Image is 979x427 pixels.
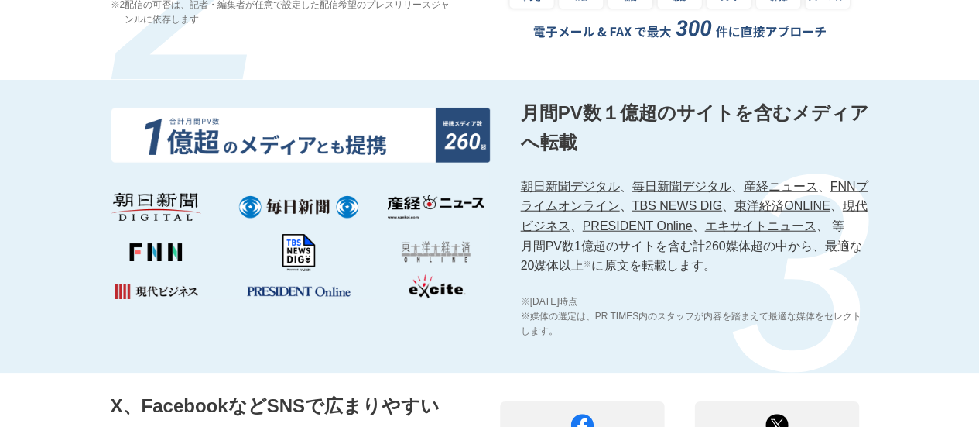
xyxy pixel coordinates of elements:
[704,219,816,232] a: エキサイトニュース
[632,180,731,193] a: 毎日新聞デジタル
[521,180,620,193] a: 朝日新聞デジタル
[744,180,818,193] a: 産経ニュース
[521,199,868,232] a: 現代ビジネス
[584,260,591,268] span: ※
[521,309,869,339] span: ※媒体の選定は、PR TIMES内のスタッフが内容を踏まえて最適な媒体をセレクトします。
[583,219,693,232] a: PRESIDENT Online
[732,174,869,373] img: 3
[111,108,490,300] img: 合計月間PV数 1億超のメディアとも提携
[521,177,869,276] p: 、 、 、 、 、 、 、 、 、 等 月間PV数1億超のサイトを含む計260媒体超の中から、最適な20媒体以上 に原文を転載します。
[521,294,869,309] span: ※[DATE]時点
[521,98,869,158] p: 月間PV数１億超のサイトを含むメディアへ転載
[632,199,722,212] a: TBS NEWS DIG
[111,391,459,421] p: X、FacebookなどSNSで広まりやすい
[734,199,830,212] a: 東洋経済ONLINE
